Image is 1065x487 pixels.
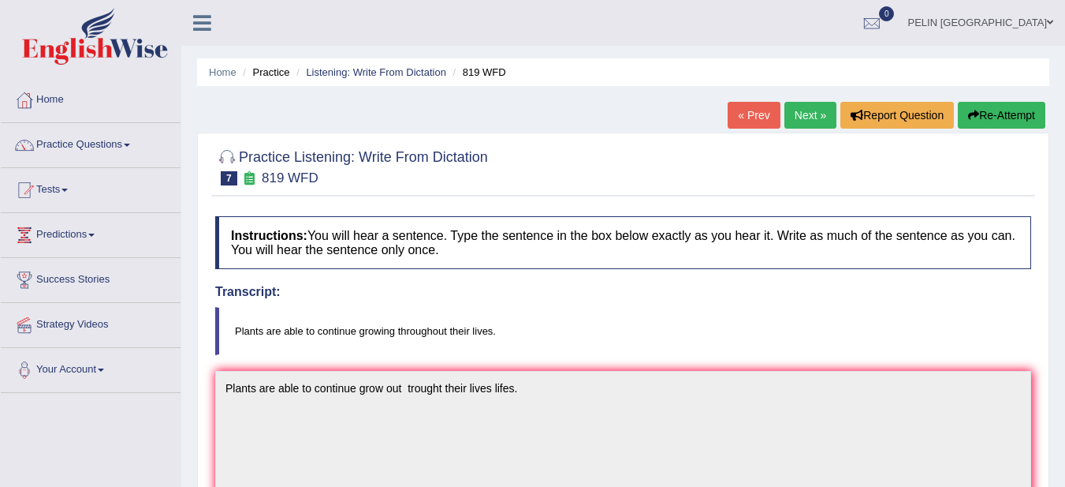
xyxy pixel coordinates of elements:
[209,66,236,78] a: Home
[221,171,237,185] span: 7
[840,102,954,129] button: Report Question
[1,303,181,343] a: Strategy Videos
[879,6,895,21] span: 0
[784,102,836,129] a: Next »
[215,285,1031,299] h4: Transcript:
[1,78,181,118] a: Home
[215,216,1031,269] h4: You will hear a sentence. Type the sentence in the box below exactly as you hear it. Write as muc...
[1,348,181,388] a: Your Account
[449,65,506,80] li: 819 WFD
[231,229,307,242] b: Instructions:
[241,171,258,186] small: Exam occurring question
[1,168,181,208] a: Tests
[239,65,289,80] li: Practice
[262,170,318,185] small: 819 WFD
[1,123,181,163] a: Practice Questions
[306,66,446,78] a: Listening: Write From Dictation
[1,258,181,298] a: Success Stories
[1,213,181,253] a: Predictions
[215,146,488,185] h2: Practice Listening: Write From Dictation
[958,102,1045,129] button: Re-Attempt
[215,307,1031,355] blockquote: Plants are able to continue growing throughout their lives.
[728,102,780,129] a: « Prev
